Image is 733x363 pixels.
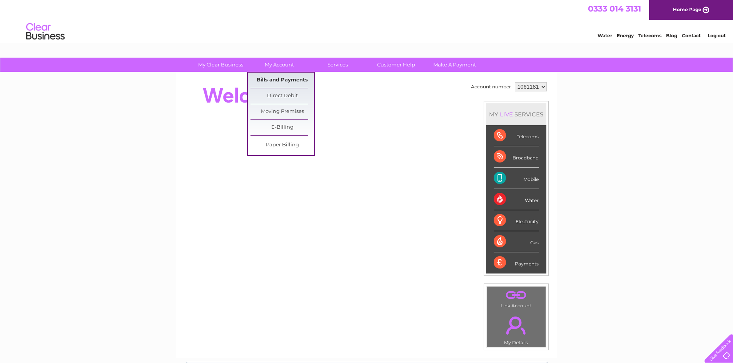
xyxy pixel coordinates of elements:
[489,312,544,339] a: .
[486,310,546,348] td: My Details
[494,210,539,231] div: Electricity
[494,168,539,189] div: Mobile
[494,146,539,167] div: Broadband
[469,80,513,93] td: Account number
[708,33,726,38] a: Log out
[250,104,314,119] a: Moving Premises
[498,111,514,118] div: LIVE
[423,58,486,72] a: Make A Payment
[494,252,539,273] div: Payments
[486,286,546,310] td: Link Account
[598,33,612,38] a: Water
[247,58,311,72] a: My Account
[250,120,314,135] a: E-Billing
[638,33,661,38] a: Telecoms
[588,4,641,13] a: 0333 014 3131
[494,125,539,146] div: Telecoms
[26,20,65,43] img: logo.png
[364,58,428,72] a: Customer Help
[666,33,677,38] a: Blog
[250,88,314,104] a: Direct Debit
[617,33,634,38] a: Energy
[682,33,701,38] a: Contact
[306,58,369,72] a: Services
[185,4,549,37] div: Clear Business is a trading name of Verastar Limited (registered in [GEOGRAPHIC_DATA] No. 3667643...
[189,58,252,72] a: My Clear Business
[250,73,314,88] a: Bills and Payments
[489,288,544,302] a: .
[486,103,546,125] div: MY SERVICES
[494,231,539,252] div: Gas
[494,189,539,210] div: Water
[250,138,314,153] a: Paper Billing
